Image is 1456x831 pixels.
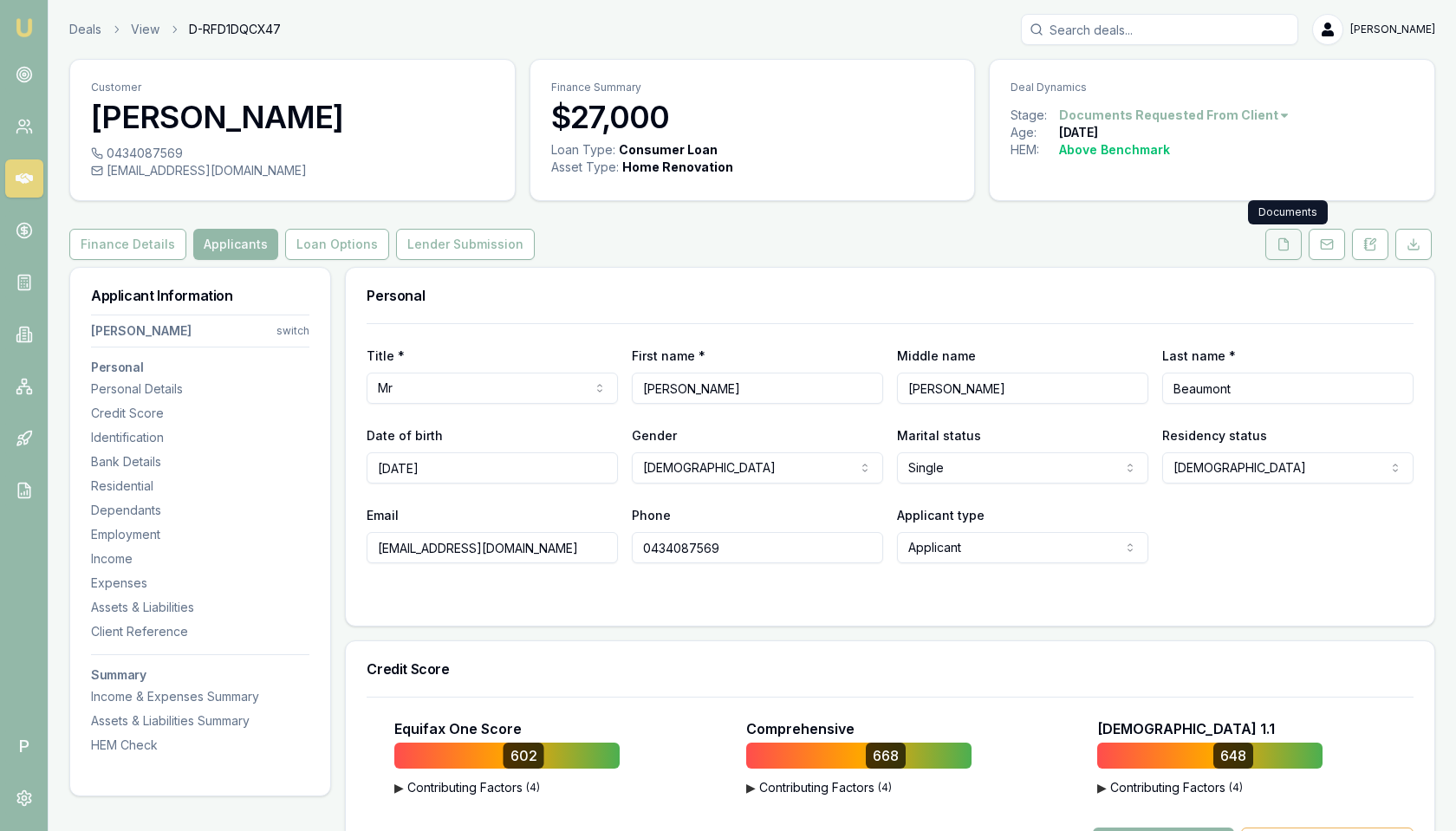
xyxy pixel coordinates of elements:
[91,669,309,681] h3: Summary
[1011,81,1414,94] p: Deal Dynamics
[367,662,1414,676] h3: Credit Score
[504,743,544,769] div: 602
[91,550,309,568] div: Income
[1021,14,1298,45] input: Search deals
[69,21,281,38] nav: breadcrumb
[619,141,718,159] div: Consumer Loan
[1097,718,1275,739] p: [DEMOGRAPHIC_DATA] 1.1
[91,526,309,543] div: Employment
[193,229,278,260] button: Applicants
[91,477,309,495] div: Residential
[91,453,309,471] div: Bank Details
[1059,107,1290,124] button: Documents Requested From Client
[14,17,35,38] img: emu-icon-u.png
[1213,743,1253,769] div: 648
[1350,23,1435,36] span: [PERSON_NAME]
[367,289,1414,302] h3: Personal
[1011,124,1059,141] div: Age:
[897,428,981,443] label: Marital status
[69,21,101,38] a: Deals
[367,348,405,363] label: Title *
[551,159,619,176] div: Asset Type :
[393,229,538,260] a: Lender Submission
[189,21,281,38] span: D-RFD1DQCX47
[91,575,309,592] div: Expenses
[632,508,671,523] label: Phone
[746,779,756,796] span: ▶
[1229,781,1243,795] span: ( 4 )
[866,743,906,769] div: 668
[551,81,954,94] p: Finance Summary
[91,81,494,94] p: Customer
[91,322,192,340] div: [PERSON_NAME]
[1162,348,1236,363] label: Last name *
[91,688,309,705] div: Income & Expenses Summary
[91,429,309,446] div: Identification
[526,781,540,795] span: ( 4 )
[282,229,393,260] a: Loan Options
[551,141,615,159] div: Loan Type:
[394,779,620,796] button: ▶Contributing Factors(4)
[91,502,309,519] div: Dependants
[367,428,443,443] label: Date of birth
[285,229,389,260] button: Loan Options
[91,100,494,134] h3: [PERSON_NAME]
[91,623,309,640] div: Client Reference
[91,599,309,616] div: Assets & Liabilities
[367,508,399,523] label: Email
[91,380,309,398] div: Personal Details
[1162,428,1267,443] label: Residency status
[69,229,190,260] a: Finance Details
[394,779,404,796] span: ▶
[91,145,494,162] div: 0434087569
[91,361,309,373] h3: Personal
[91,712,309,730] div: Assets & Liabilities Summary
[897,348,976,363] label: Middle name
[551,100,954,134] h3: $27,000
[396,229,535,260] button: Lender Submission
[1059,141,1170,159] div: Above Benchmark
[1011,141,1059,159] div: HEM:
[91,405,309,422] div: Credit Score
[91,289,309,302] h3: Applicant Information
[746,718,855,739] p: Comprehensive
[5,727,43,765] span: P
[746,779,972,796] button: ▶Contributing Factors(4)
[91,162,494,179] div: [EMAIL_ADDRESS][DOMAIN_NAME]
[1097,779,1107,796] span: ▶
[69,229,186,260] button: Finance Details
[622,159,733,176] div: Home Renovation
[1097,779,1323,796] button: ▶Contributing Factors(4)
[1059,124,1098,141] div: [DATE]
[878,781,892,795] span: ( 4 )
[276,324,309,338] div: switch
[632,428,677,443] label: Gender
[91,737,309,754] div: HEM Check
[632,532,883,563] input: 0431 234 567
[1011,107,1059,124] div: Stage:
[632,348,705,363] label: First name *
[897,508,985,523] label: Applicant type
[131,21,159,38] a: View
[367,452,618,484] input: DD/MM/YYYY
[1248,200,1328,224] div: Documents
[394,718,522,739] p: Equifax One Score
[190,229,282,260] a: Applicants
